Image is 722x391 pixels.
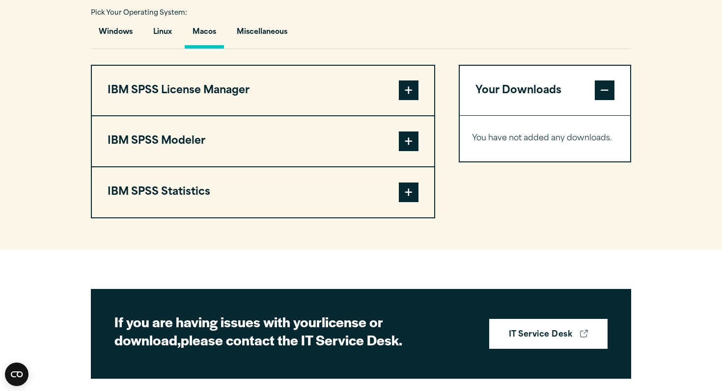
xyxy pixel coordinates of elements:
button: Miscellaneous [229,21,295,49]
button: Your Downloads [460,66,630,116]
div: Your Downloads [460,115,630,161]
p: You have not added any downloads. [472,131,618,146]
h2: If you are having issues with your please contact the IT Service Desk. [114,313,458,349]
a: IT Service Desk [489,319,608,349]
button: Windows [91,21,140,49]
button: IBM SPSS Modeler [92,116,434,166]
span: Pick Your Operating System: [91,10,187,16]
button: Linux [145,21,180,49]
strong: IT Service Desk [509,329,572,341]
strong: license or download, [114,312,383,350]
button: Macos [185,21,224,49]
button: IBM SPSS License Manager [92,66,434,116]
button: Open CMP widget [5,363,28,386]
button: IBM SPSS Statistics [92,167,434,217]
